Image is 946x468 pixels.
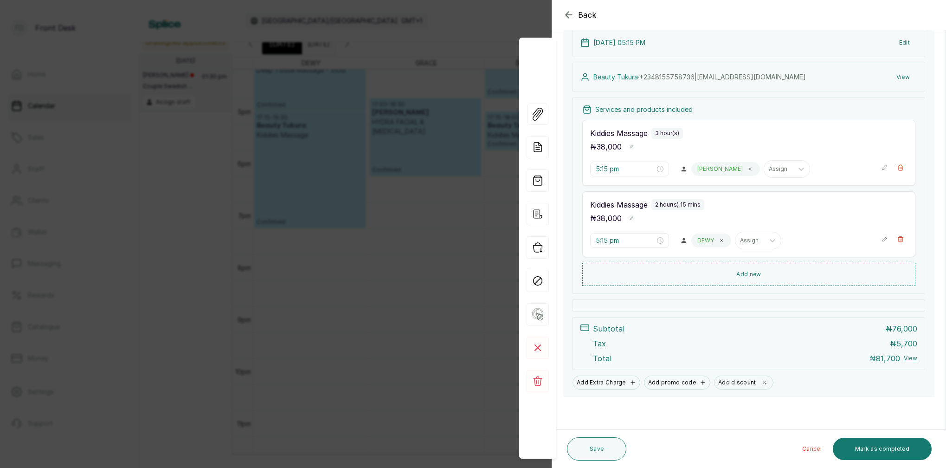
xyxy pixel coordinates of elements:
p: 2 hour(s) 15 mins [655,201,701,208]
button: Add promo code [644,376,710,390]
span: 38,000 [597,142,622,151]
p: ₦ [890,338,917,349]
input: Select time [596,164,655,174]
p: [PERSON_NAME] [697,165,743,173]
span: +234 8155758736 | [EMAIL_ADDRESS][DOMAIN_NAME] [639,73,806,81]
button: Add discount [714,376,773,390]
span: 5,700 [896,339,917,348]
p: Total [593,353,611,364]
p: Services and products included [595,105,693,114]
input: Select time [596,235,655,246]
p: ₦ [590,141,622,152]
span: 81,700 [876,354,900,363]
button: View [904,355,917,362]
button: Edit [892,34,917,51]
button: Add Extra Charge [573,376,640,390]
span: 38,000 [597,214,622,223]
p: ₦ [869,353,900,364]
p: ₦ [886,323,917,334]
button: Mark as completed [833,438,932,460]
p: Kiddies Massage [590,128,648,139]
button: Add new [582,263,915,286]
button: Save [567,437,626,461]
p: Subtotal [593,323,624,334]
p: Beauty Tukura · [593,72,806,82]
button: Back [563,9,597,20]
span: Back [578,9,597,20]
span: 76,000 [892,324,917,333]
button: View [889,69,917,85]
p: Tax [593,338,606,349]
button: Cancel [795,438,829,460]
p: DEWY [697,237,714,244]
p: ₦ [590,213,622,224]
p: Kiddies Massage [590,199,648,210]
p: [DATE] 05:15 PM [593,38,645,47]
p: 3 hour(s) [655,130,679,137]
